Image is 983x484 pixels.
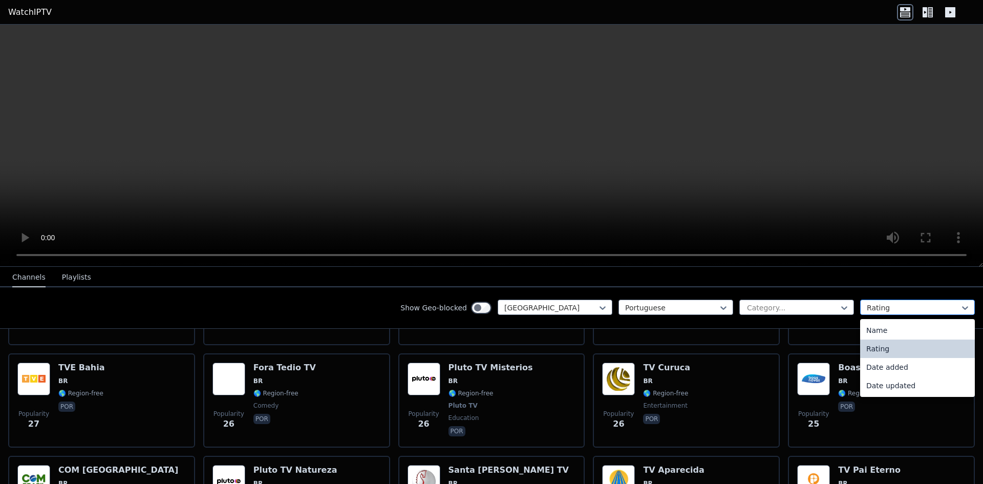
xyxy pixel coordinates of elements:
span: Popularity [409,410,439,418]
div: Rating [860,340,975,358]
span: BR [643,377,652,385]
h6: Pluto TV Natureza [253,465,337,475]
h6: TV Aparecida [643,465,704,475]
p: por [643,414,660,424]
label: Show Geo-blocked [400,303,467,313]
span: BR [58,377,68,385]
span: 25 [808,418,819,430]
img: Boas Novas [797,363,830,395]
h6: TV Curuca [643,363,690,373]
span: comedy [253,402,279,410]
div: Date updated [860,376,975,395]
h6: Pluto TV Misterios [448,363,533,373]
span: Popularity [603,410,634,418]
a: WatchIPTV [8,6,52,18]
span: 27 [28,418,39,430]
h6: COM [GEOGRAPHIC_DATA] [58,465,178,475]
span: Pluto TV [448,402,478,410]
span: Popularity [213,410,244,418]
span: 🌎 Region-free [448,389,494,397]
p: por [448,426,465,436]
span: Popularity [18,410,49,418]
h6: Santa [PERSON_NAME] TV [448,465,569,475]
h6: Boas Novas [838,363,891,373]
span: 🌎 Region-free [838,389,883,397]
div: Date added [860,358,975,376]
p: por [58,402,75,412]
span: 26 [223,418,234,430]
div: Name [860,321,975,340]
span: entertainment [643,402,688,410]
p: por [253,414,270,424]
span: BR [448,377,458,385]
img: TV Curuca [602,363,635,395]
span: 26 [418,418,429,430]
h6: Fora Tedio TV [253,363,316,373]
img: TVE Bahia [17,363,50,395]
span: 26 [613,418,624,430]
span: Popularity [798,410,829,418]
span: education [448,414,479,422]
button: Playlists [62,268,91,287]
h6: TV Pai Eterno [838,465,901,475]
button: Channels [12,268,46,287]
span: 🌎 Region-free [643,389,688,397]
span: BR [838,377,847,385]
span: 🌎 Region-free [58,389,103,397]
img: Pluto TV Misterios [408,363,440,395]
span: BR [253,377,263,385]
h6: TVE Bahia [58,363,104,373]
span: 🌎 Region-free [253,389,298,397]
p: por [838,402,855,412]
img: Fora Tedio TV [212,363,245,395]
